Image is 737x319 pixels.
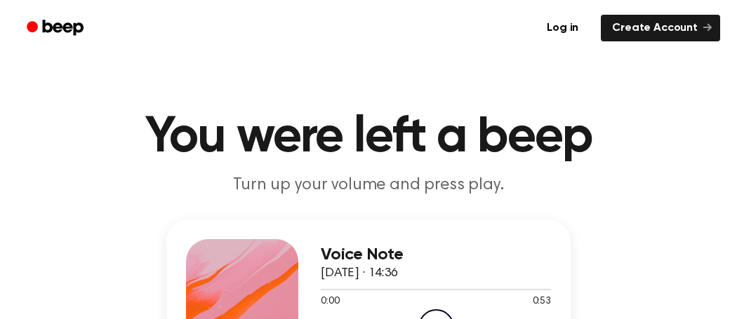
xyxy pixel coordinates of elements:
[533,294,551,309] span: 0:53
[99,174,638,197] p: Turn up your volume and press play.
[17,15,96,42] a: Beep
[17,112,720,163] h1: You were left a beep
[601,15,720,41] a: Create Account
[533,12,592,44] a: Log in
[321,267,398,280] span: [DATE] · 14:36
[321,294,339,309] span: 0:00
[321,245,551,264] h3: Voice Note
